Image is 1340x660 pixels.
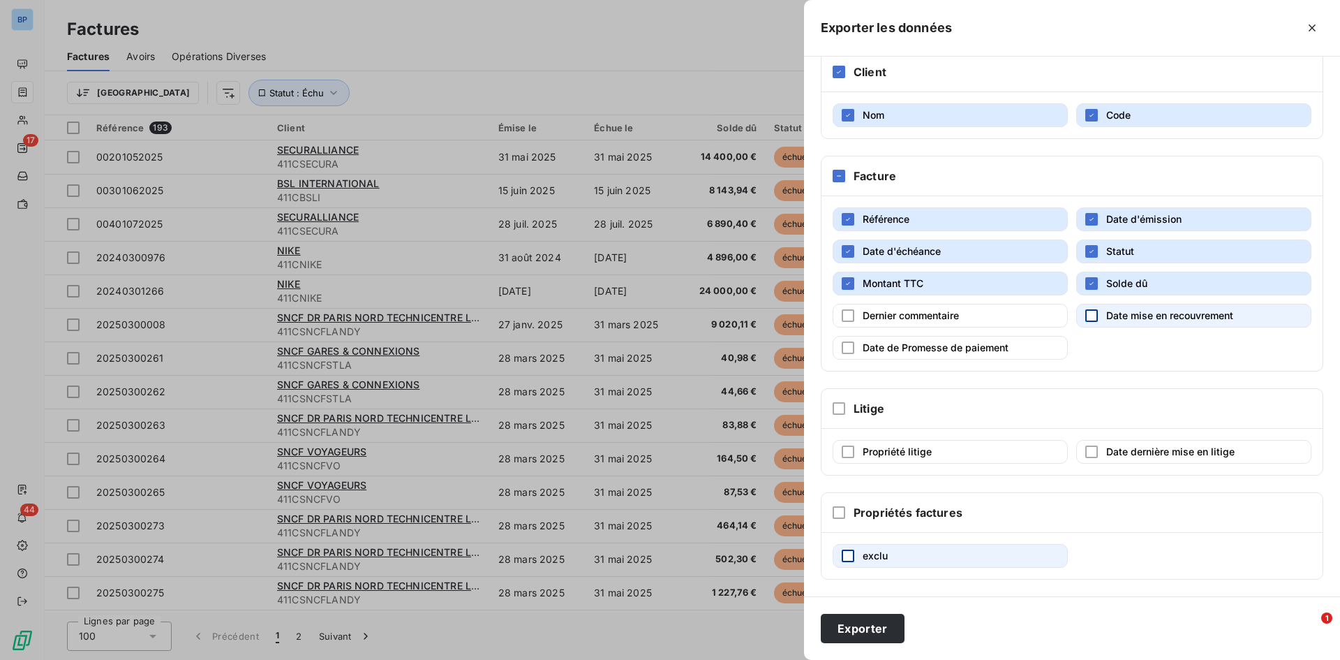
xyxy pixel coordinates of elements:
span: Statut [1106,245,1134,257]
span: Date d'émission [1106,213,1182,225]
span: Date dernière mise en litige [1106,446,1235,457]
button: Montant TTC [833,272,1068,295]
h5: Exporter les données [821,18,952,38]
span: Propriété litige [863,446,932,457]
span: Code [1106,109,1131,121]
button: Date dernière mise en litige [1076,440,1311,464]
button: Date mise en recouvrement [1076,304,1311,328]
button: Propriété litige [833,440,1068,464]
span: Dernier commentaire [863,309,959,321]
span: Date d'échéance [863,245,941,257]
iframe: Intercom live chat [1293,613,1326,646]
span: Nom [863,109,884,121]
span: Référence [863,213,909,225]
h6: Litige [854,400,884,417]
span: Montant TTC [863,277,923,289]
span: exclu [863,550,888,562]
button: Date d'échéance [833,240,1068,263]
button: Code [1076,103,1311,127]
button: Statut [1076,240,1311,263]
span: 1 [1321,613,1332,624]
button: Date de Promesse de paiement [833,336,1068,360]
h6: Client [854,64,886,80]
span: Date mise en recouvrement [1106,309,1233,321]
h6: Facture [854,168,896,184]
button: Date d'émission [1076,207,1311,231]
button: Solde dû [1076,272,1311,295]
button: Référence [833,207,1068,231]
button: Dernier commentaire [833,304,1068,328]
button: Nom [833,103,1068,127]
span: Date de Promesse de paiement [863,342,1008,353]
h6: Propriétés factures [854,504,962,521]
button: Exporter [821,614,904,643]
span: Solde dû [1106,277,1147,289]
button: exclu [833,544,1068,568]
